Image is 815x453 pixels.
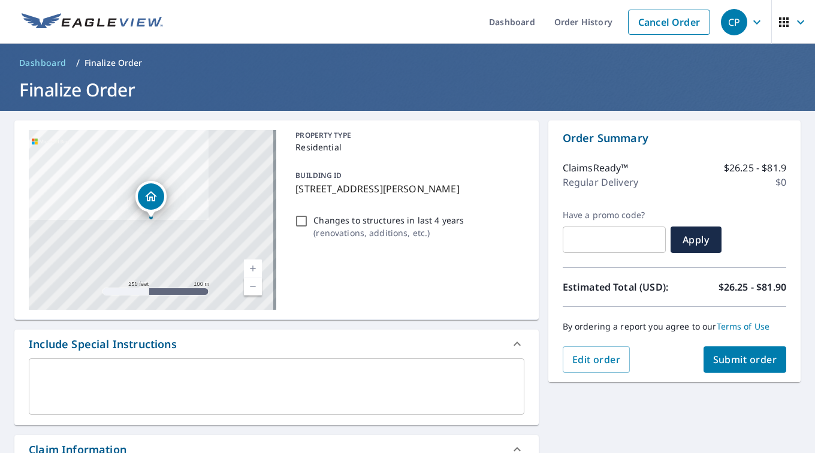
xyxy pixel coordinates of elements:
button: Submit order [704,346,787,373]
p: $26.25 - $81.90 [719,280,786,294]
p: Residential [295,141,519,153]
span: Dashboard [19,57,67,69]
p: Order Summary [563,130,786,146]
p: PROPERTY TYPE [295,130,519,141]
li: / [76,56,80,70]
img: EV Logo [22,13,163,31]
p: ( renovations, additions, etc. ) [313,226,464,239]
p: $26.25 - $81.9 [724,161,786,175]
p: ClaimsReady™ [563,161,629,175]
p: $0 [775,175,786,189]
p: BUILDING ID [295,170,342,180]
h1: Finalize Order [14,77,801,102]
p: Estimated Total (USD): [563,280,675,294]
a: Dashboard [14,53,71,73]
a: Terms of Use [717,321,770,332]
button: Apply [671,226,722,253]
p: Regular Delivery [563,175,638,189]
a: Current Level 17, Zoom In [244,259,262,277]
div: Dropped pin, building 1, Residential property, 5672 Nailor Rd Vicksburg, MS 39180 [135,181,167,218]
a: Cancel Order [628,10,710,35]
p: By ordering a report you agree to our [563,321,786,332]
nav: breadcrumb [14,53,801,73]
span: Submit order [713,353,777,366]
a: Current Level 17, Zoom Out [244,277,262,295]
p: Changes to structures in last 4 years [313,214,464,226]
div: Include Special Instructions [14,330,539,358]
div: CP [721,9,747,35]
div: Include Special Instructions [29,336,177,352]
button: Edit order [563,346,630,373]
span: Edit order [572,353,621,366]
label: Have a promo code? [563,210,666,221]
p: [STREET_ADDRESS][PERSON_NAME] [295,182,519,196]
p: Finalize Order [84,57,143,69]
span: Apply [680,233,712,246]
